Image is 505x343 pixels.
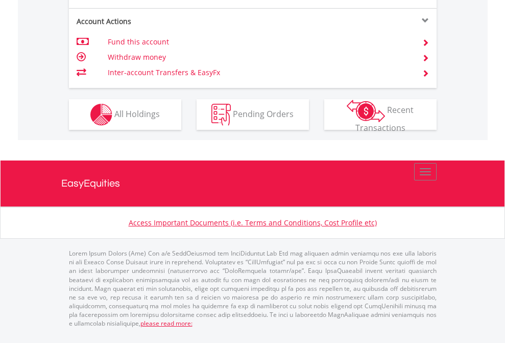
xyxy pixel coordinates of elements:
[324,99,437,130] button: Recent Transactions
[69,249,437,328] p: Lorem Ipsum Dolors (Ame) Con a/e SeddOeiusmod tem InciDiduntut Lab Etd mag aliquaen admin veniamq...
[233,108,294,119] span: Pending Orders
[108,50,410,65] td: Withdraw money
[108,65,410,80] td: Inter-account Transfers & EasyFx
[90,104,112,126] img: holdings-wht.png
[69,99,181,130] button: All Holdings
[347,100,385,122] img: transactions-zar-wht.png
[211,104,231,126] img: pending_instructions-wht.png
[69,16,253,27] div: Account Actions
[114,108,160,119] span: All Holdings
[129,218,377,227] a: Access Important Documents (i.e. Terms and Conditions, Cost Profile etc)
[108,34,410,50] td: Fund this account
[140,319,193,328] a: please read more:
[61,161,444,207] a: EasyEquities
[197,99,309,130] button: Pending Orders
